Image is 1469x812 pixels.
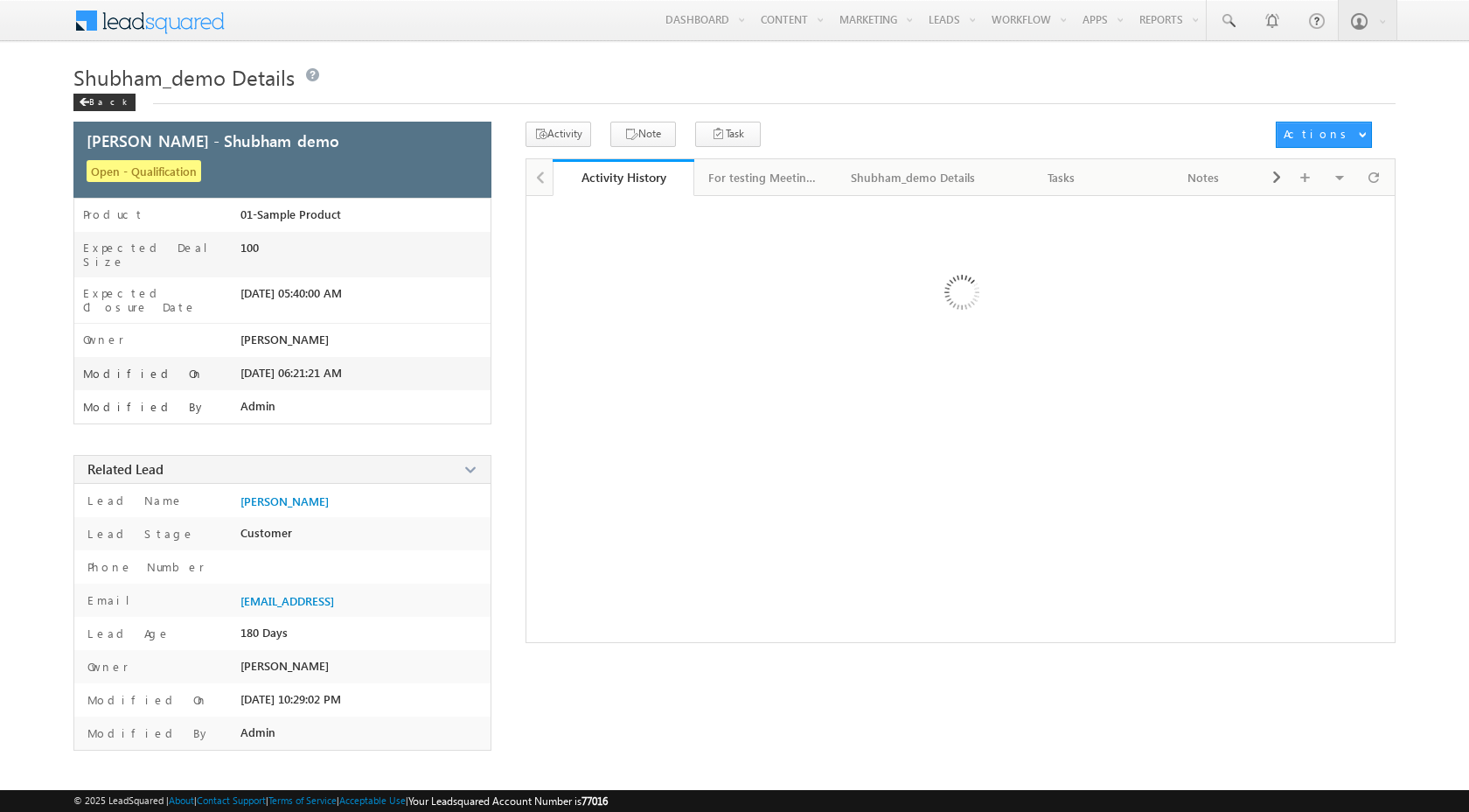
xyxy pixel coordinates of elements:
[83,526,195,542] label: Lead Stage
[83,559,205,575] label: Phone Number
[87,133,339,149] span: [PERSON_NAME] - Shubham_demo
[566,169,682,185] div: Activity History
[240,659,329,673] span: [PERSON_NAME]
[87,460,164,478] span: Related Lead
[408,794,608,808] span: Your Leadsquared Account Number is
[83,367,204,381] label: Modified On
[83,493,184,508] label: Lead Name
[240,399,275,413] span: Admin
[73,793,608,809] span: © 2025 LeadSquared | | | | |
[694,159,837,196] a: For testing Meeting Notes
[610,122,676,147] button: Note
[83,592,143,608] label: Email
[240,207,341,221] span: 01-Sample Product
[1147,167,1260,188] div: Notes
[837,159,991,196] a: Shubham_demo Details
[83,692,208,708] label: Modified On
[553,159,695,196] a: Activity History
[1284,126,1353,142] div: Actions
[694,159,837,194] li: For testing Meeting Notes
[240,626,288,640] span: 180 Days
[87,160,201,182] span: Open - Qualification
[851,167,975,188] div: Shubham_demo Details
[83,207,144,221] label: Product
[1133,159,1276,196] a: Notes
[870,205,1051,386] img: Loading ...
[83,626,171,641] label: Lead Age
[73,63,295,91] span: Shubham_demo Details
[240,366,342,380] span: [DATE] 06:21:21 AM
[83,659,129,675] label: Owner
[339,794,406,806] a: Acceptable Use
[1005,167,1117,188] div: Tasks
[240,526,292,540] span: Customer
[991,159,1133,196] a: Tasks
[83,286,240,314] label: Expected Closure Date
[240,594,334,608] span: [EMAIL_ADDRESS]
[83,400,206,414] label: Modified By
[240,494,329,508] a: [PERSON_NAME]
[708,167,821,188] div: For testing Meeting Notes
[581,794,608,808] span: 77016
[1276,122,1372,148] button: Actions
[268,794,337,806] a: Terms of Service
[240,725,275,739] span: Admin
[240,286,342,300] span: [DATE] 05:40:00 AM
[240,241,259,255] span: 100
[526,122,591,147] button: Activity
[83,725,211,741] label: Modified By
[240,692,341,706] span: [DATE] 10:29:02 PM
[73,94,136,111] div: Back
[83,241,240,269] label: Expected Deal Size
[169,794,194,806] a: About
[695,122,761,147] button: Task
[83,332,124,346] label: Owner
[240,332,329,346] span: [PERSON_NAME]
[197,794,266,806] a: Contact Support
